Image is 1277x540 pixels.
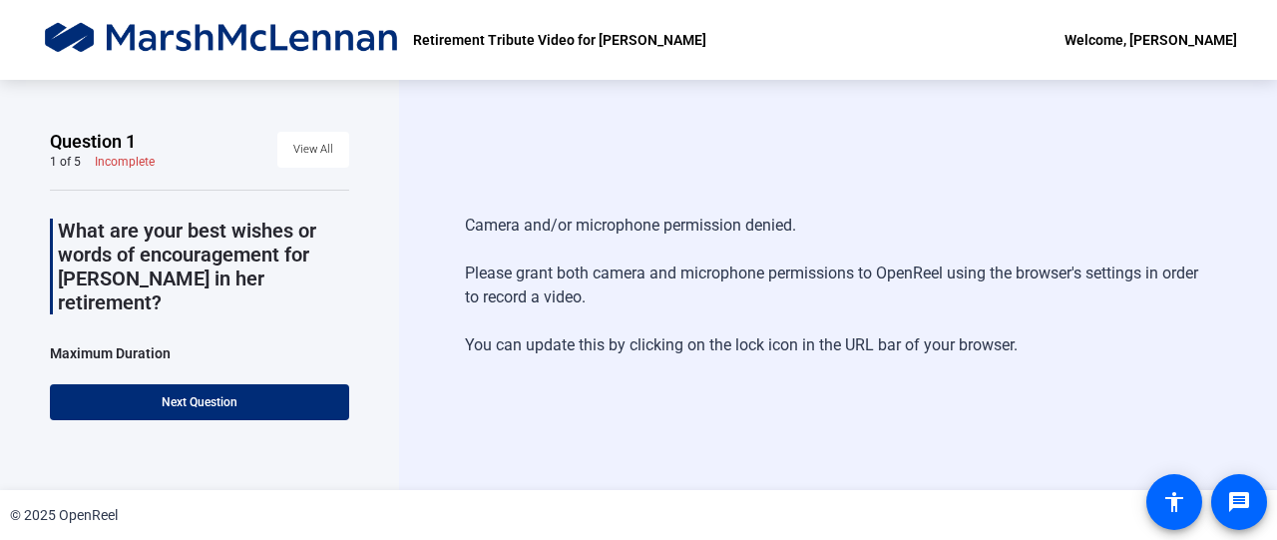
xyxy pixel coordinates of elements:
div: Incomplete [95,154,155,170]
div: Welcome, [PERSON_NAME] [1064,28,1237,52]
p: Retirement Tribute Video for [PERSON_NAME] [413,28,706,52]
div: © 2025 OpenReel [10,505,118,526]
mat-icon: message [1227,490,1251,514]
button: Next Question [50,384,349,420]
button: View All [277,132,349,168]
div: 1 of 5 [50,154,81,170]
img: OpenReel logo [40,20,403,60]
div: Camera and/or microphone permission denied. Please grant both camera and microphone permissions t... [465,194,1211,377]
span: Question 1 [50,130,136,154]
span: View All [293,135,333,165]
div: Maximum Duration [50,341,171,365]
p: What are your best wishes or words of encouragement for [PERSON_NAME] in her retirement? [58,219,349,314]
mat-icon: accessibility [1162,490,1186,514]
span: Next Question [162,395,237,409]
